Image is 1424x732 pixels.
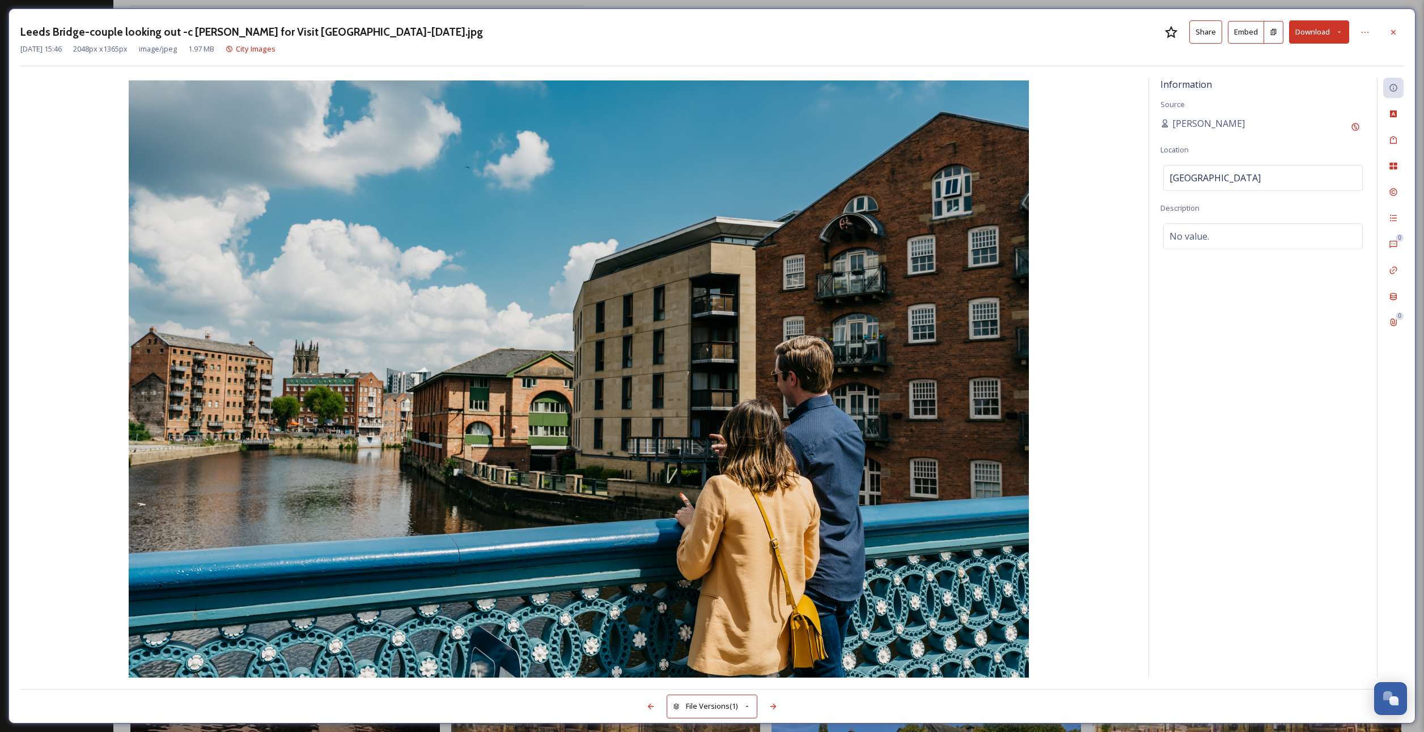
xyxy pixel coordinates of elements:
button: Download [1289,20,1349,44]
span: City Images [236,44,276,54]
span: 1.97 MB [188,44,214,54]
button: File Versions(1) [667,695,757,718]
span: [GEOGRAPHIC_DATA] [1169,171,1261,185]
img: Leeds%20Bridge-couple%20looking%20out%20-c%20Amy%20Heycock%20for%20Visit%20Leeds-May21.jpg [20,80,1137,680]
button: Open Chat [1374,682,1407,715]
span: Location [1160,144,1189,155]
span: image/jpeg [139,44,177,54]
span: Information [1160,78,1212,91]
span: Description [1160,203,1200,213]
div: 0 [1396,312,1404,320]
span: [PERSON_NAME] [1172,117,1245,130]
div: 0 [1396,234,1404,242]
span: [DATE] 15:46 [20,44,62,54]
h3: Leeds Bridge-couple looking out -c [PERSON_NAME] for Visit [GEOGRAPHIC_DATA]-[DATE].jpg [20,24,483,40]
span: No value. [1169,229,1209,243]
button: Embed [1228,21,1264,44]
span: 2048 px x 1365 px [73,44,128,54]
button: Share [1189,20,1222,44]
span: Source [1160,99,1185,109]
